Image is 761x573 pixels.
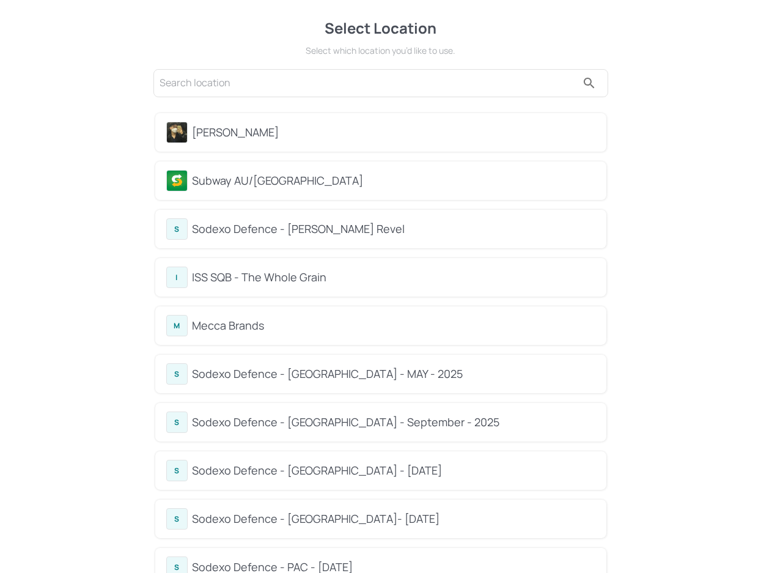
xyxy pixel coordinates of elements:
[193,366,595,382] div: Sodexo Defence - [GEOGRAPHIC_DATA] - MAY - 2025
[193,124,595,141] div: [PERSON_NAME]
[167,171,187,191] img: avatar
[577,71,601,95] button: search
[193,172,595,189] div: Subway AU/[GEOGRAPHIC_DATA]
[193,317,595,334] div: Mecca Brands
[167,122,187,142] img: avatar
[166,267,188,288] div: I
[166,363,188,385] div: S
[193,511,595,527] div: Sodexo Defence - [GEOGRAPHIC_DATA]- [DATE]
[160,73,577,93] input: Search location
[193,269,595,286] div: ISS SQB - The Whole Grain
[193,221,595,237] div: Sodexo Defence - [PERSON_NAME] Revel
[166,460,188,481] div: S
[152,44,610,57] div: Select which location you’d like to use.
[166,218,188,240] div: S
[152,17,610,39] div: Select Location
[166,412,188,433] div: S
[166,315,188,336] div: M
[193,414,595,431] div: Sodexo Defence - [GEOGRAPHIC_DATA] - September - 2025
[193,462,595,479] div: Sodexo Defence - [GEOGRAPHIC_DATA] - [DATE]
[166,508,188,530] div: S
